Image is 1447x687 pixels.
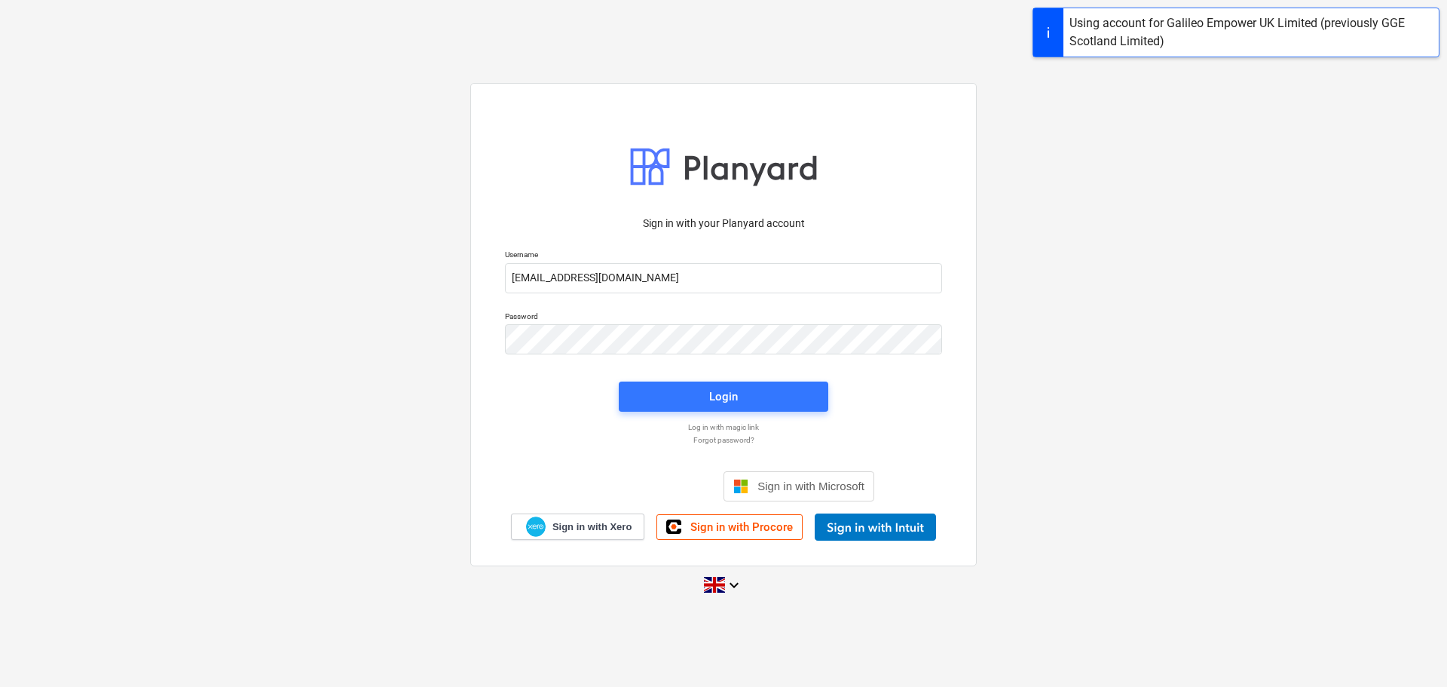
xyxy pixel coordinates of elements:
[511,514,645,540] a: Sign in with Xero
[709,387,738,406] div: Login
[1069,14,1433,51] div: Using account for Galileo Empower UK Limited (previously GGE Scotland Limited)
[656,514,803,540] a: Sign in with Procore
[505,311,942,324] p: Password
[526,517,546,537] img: Xero logo
[725,576,743,594] i: keyboard_arrow_down
[565,470,719,503] iframe: Sign in with Google Button
[552,520,632,534] span: Sign in with Xero
[690,520,793,534] span: Sign in with Procore
[497,422,950,432] a: Log in with magic link
[505,216,942,232] p: Sign in with your Planyard account
[505,250,942,262] p: Username
[505,263,942,293] input: Username
[733,479,748,494] img: Microsoft logo
[619,382,828,412] button: Login
[497,435,950,445] a: Forgot password?
[757,480,864,492] span: Sign in with Microsoft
